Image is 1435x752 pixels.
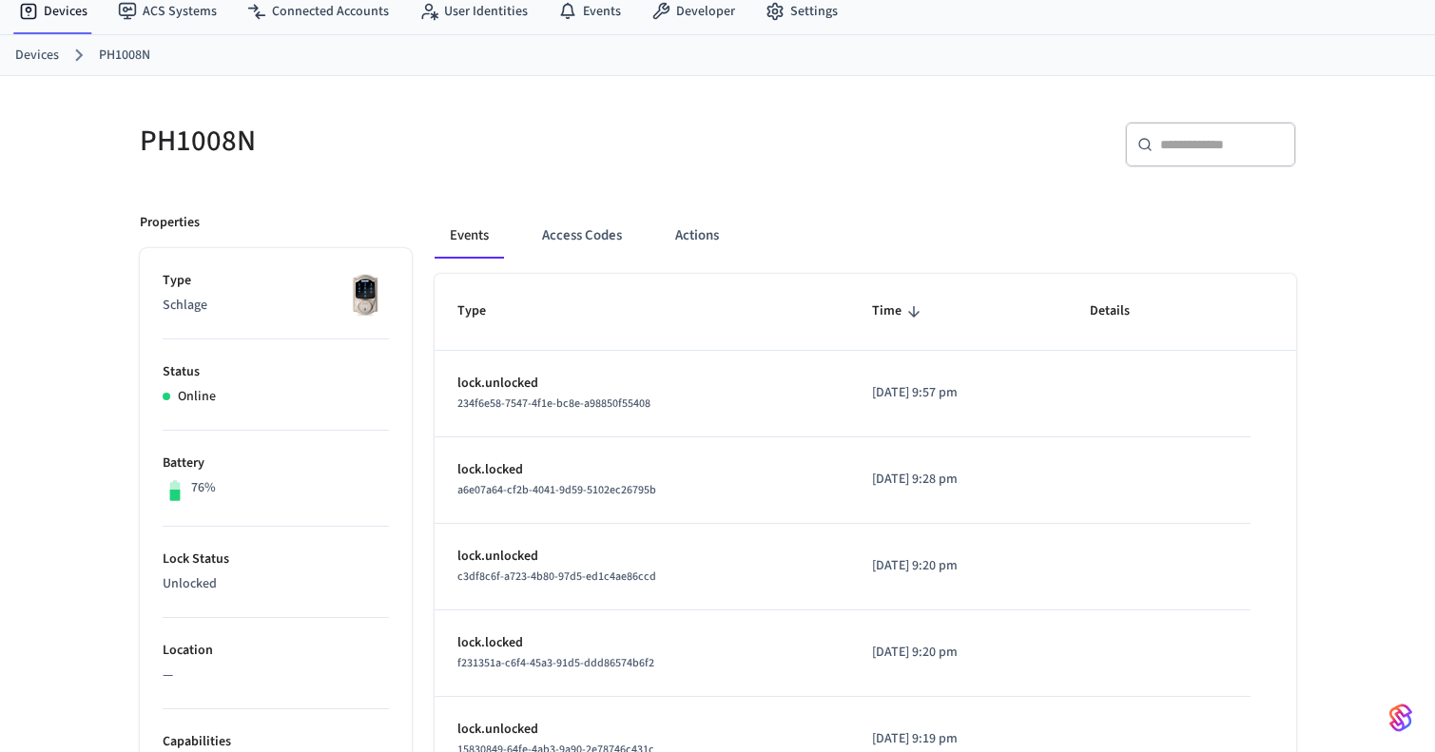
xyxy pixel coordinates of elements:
[457,569,656,585] span: c3df8c6f-a723-4b80-97d5-ed1c4ae86ccd
[435,213,1296,259] div: ant example
[191,478,216,498] p: 76%
[872,643,1044,663] p: [DATE] 9:20 pm
[872,729,1044,749] p: [DATE] 9:19 pm
[435,213,504,259] button: Events
[872,297,926,326] span: Time
[163,732,389,752] p: Capabilities
[163,641,389,661] p: Location
[15,46,59,66] a: Devices
[457,297,511,326] span: Type
[163,296,389,316] p: Schlage
[457,547,826,567] p: lock.unlocked
[457,395,650,412] span: 234f6e58-7547-4f1e-bc8e-a98850f55408
[341,271,389,318] img: Schlage Sense Smart Deadbolt with Camelot Trim, Front
[527,213,637,259] button: Access Codes
[163,550,389,569] p: Lock Status
[457,374,826,394] p: lock.unlocked
[457,655,654,671] span: f231351a-c6f4-45a3-91d5-ddd86574b6f2
[99,46,150,66] a: PH1008N
[140,213,200,233] p: Properties
[457,720,826,740] p: lock.unlocked
[457,460,826,480] p: lock.locked
[1389,703,1412,733] img: SeamLogoGradient.69752ec5.svg
[163,665,389,685] p: —
[872,470,1044,490] p: [DATE] 9:28 pm
[163,453,389,473] p: Battery
[872,383,1044,403] p: [DATE] 9:57 pm
[872,556,1044,576] p: [DATE] 9:20 pm
[1090,297,1154,326] span: Details
[457,482,656,498] span: a6e07a64-cf2b-4041-9d59-5102ec26795b
[163,362,389,382] p: Status
[140,122,707,161] h5: PH1008N
[163,574,389,594] p: Unlocked
[660,213,734,259] button: Actions
[457,633,826,653] p: lock.locked
[163,271,389,291] p: Type
[178,387,216,407] p: Online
